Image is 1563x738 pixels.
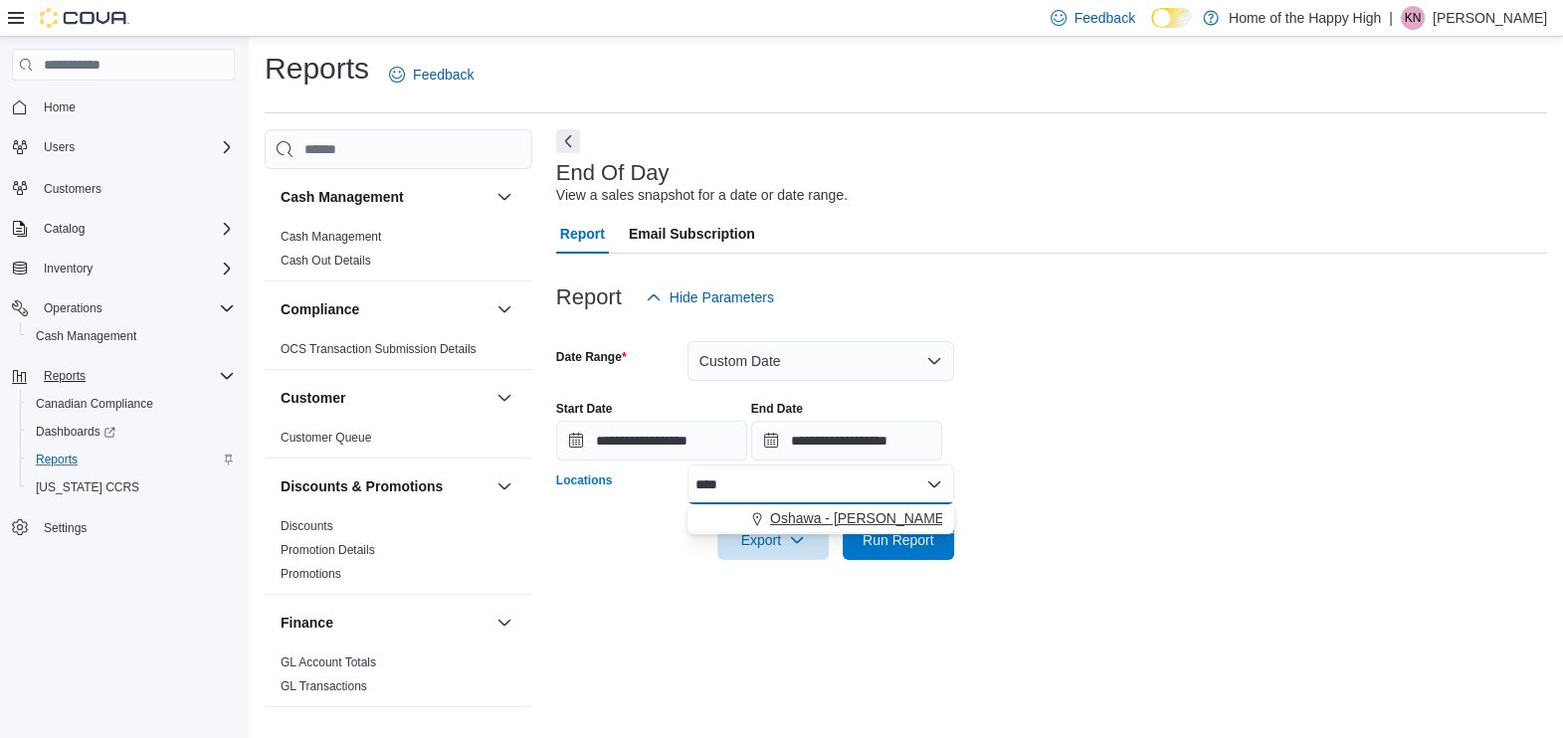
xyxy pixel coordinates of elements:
[1433,6,1547,30] p: [PERSON_NAME]
[265,514,532,594] div: Discounts & Promotions
[281,341,477,357] span: OCS Transaction Submission Details
[36,135,83,159] button: Users
[44,99,76,115] span: Home
[28,448,235,471] span: Reports
[281,299,488,319] button: Compliance
[40,8,129,28] img: Cova
[36,175,235,200] span: Customers
[28,475,147,499] a: [US_STATE] CCRS
[281,253,371,269] span: Cash Out Details
[20,390,243,418] button: Canadian Compliance
[556,129,580,153] button: Next
[281,679,367,693] a: GL Transactions
[281,566,341,582] span: Promotions
[20,446,243,473] button: Reports
[28,324,144,348] a: Cash Management
[926,476,942,492] button: Close list of options
[717,520,829,560] button: Export
[36,424,115,440] span: Dashboards
[281,187,488,207] button: Cash Management
[281,476,443,496] h3: Discounts & Promotions
[265,49,369,89] h1: Reports
[44,181,101,197] span: Customers
[36,94,235,119] span: Home
[1151,28,1152,29] span: Dark Mode
[281,342,477,356] a: OCS Transaction Submission Details
[729,520,817,560] span: Export
[28,392,161,416] a: Canadian Compliance
[265,337,532,369] div: Compliance
[44,368,86,384] span: Reports
[265,650,532,706] div: Finance
[44,300,102,316] span: Operations
[556,401,613,417] label: Start Date
[36,516,95,540] a: Settings
[20,473,243,501] button: [US_STATE] CCRS
[638,277,782,317] button: Hide Parameters
[556,349,627,365] label: Date Range
[4,513,243,542] button: Settings
[281,613,333,633] h3: Finance
[1075,8,1135,28] span: Feedback
[413,65,474,85] span: Feedback
[281,678,367,694] span: GL Transactions
[556,161,670,185] h3: End Of Day
[492,386,516,410] button: Customer
[556,472,613,488] label: Locations
[492,185,516,209] button: Cash Management
[36,95,84,119] a: Home
[36,296,235,320] span: Operations
[36,217,235,241] span: Catalog
[281,519,333,533] a: Discounts
[265,225,532,280] div: Cash Management
[28,448,86,471] a: Reports
[751,401,803,417] label: End Date
[36,177,109,201] a: Customers
[28,420,123,444] a: Dashboards
[281,229,381,245] span: Cash Management
[36,296,110,320] button: Operations
[843,520,954,560] button: Run Report
[281,299,359,319] h3: Compliance
[1389,6,1393,30] p: |
[44,139,75,155] span: Users
[687,504,954,533] button: Oshawa - [PERSON_NAME] St - Friendly Stranger
[28,324,235,348] span: Cash Management
[36,515,235,540] span: Settings
[281,187,404,207] h3: Cash Management
[28,392,235,416] span: Canadian Compliance
[556,421,747,461] input: Press the down key to open a popover containing a calendar.
[770,508,1084,528] span: Oshawa - [PERSON_NAME] St - Friendly Stranger
[1401,6,1425,30] div: Kristi Nadalin
[281,388,345,408] h3: Customer
[36,257,235,280] span: Inventory
[281,567,341,581] a: Promotions
[492,474,516,498] button: Discounts & Promotions
[4,133,243,161] button: Users
[36,396,153,412] span: Canadian Compliance
[281,654,376,670] span: GL Account Totals
[4,173,243,202] button: Customers
[4,92,243,121] button: Home
[20,322,243,350] button: Cash Management
[492,297,516,321] button: Compliance
[281,613,488,633] button: Finance
[281,518,333,534] span: Discounts
[1151,8,1193,29] input: Dark Mode
[4,362,243,390] button: Reports
[281,431,371,445] a: Customer Queue
[281,430,371,446] span: Customer Queue
[265,426,532,458] div: Customer
[670,287,774,307] span: Hide Parameters
[36,452,78,467] span: Reports
[28,475,235,499] span: Washington CCRS
[4,215,243,243] button: Catalog
[863,530,934,550] span: Run Report
[281,542,375,558] span: Promotion Details
[281,230,381,244] a: Cash Management
[281,655,376,669] a: GL Account Totals
[751,421,942,461] input: Press the down key to open a popover containing a calendar.
[36,135,235,159] span: Users
[687,504,954,533] div: Choose from the following options
[381,55,482,94] a: Feedback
